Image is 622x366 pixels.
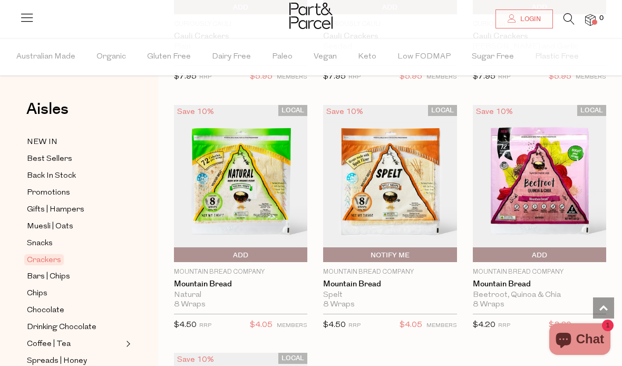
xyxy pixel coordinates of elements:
[174,321,197,329] span: $4.50
[323,300,355,310] span: 8 Wraps
[473,321,495,329] span: $4.20
[212,38,251,75] span: Dairy Free
[174,105,217,119] div: Save 10%
[535,38,579,75] span: Plastic Free
[27,304,64,317] span: Chocolate
[27,237,123,250] a: Snacks
[323,73,346,81] span: $7.95
[27,187,70,199] span: Promotions
[26,98,69,121] span: Aisles
[174,247,307,262] button: Add To Parcel
[323,104,456,262] img: Mountain Bread
[27,220,123,233] a: Muesli | Oats
[473,73,495,81] span: $7.95
[123,338,131,350] button: Expand/Collapse Coffee | Tea
[495,9,553,28] a: Login
[27,287,123,300] a: Chips
[27,321,96,334] span: Drinking Chocolate
[323,280,456,289] a: Mountain Bread
[314,38,337,75] span: Vegan
[27,338,71,351] span: Coffee | Tea
[96,38,126,75] span: Organic
[250,319,273,332] span: $4.05
[277,323,307,329] small: MEMBERS
[27,169,123,182] a: Back In Stock
[27,203,123,216] a: Gifts | Hampers
[473,280,606,289] a: Mountain Bread
[348,74,361,80] small: RRP
[278,353,307,364] span: LOCAL
[27,152,123,166] a: Best Sellers
[27,338,123,351] a: Coffee | Tea
[473,105,516,119] div: Save 10%
[250,70,273,84] span: $5.95
[147,38,191,75] span: Gluten Free
[289,3,333,29] img: Part&Parcel
[577,105,606,116] span: LOCAL
[174,73,197,81] span: $7.95
[27,271,70,283] span: Bars | Chips
[27,270,123,283] a: Bars | Chips
[278,105,307,116] span: LOCAL
[27,153,72,166] span: Best Sellers
[426,323,457,329] small: MEMBERS
[27,237,53,250] span: Snacks
[27,304,123,317] a: Chocolate
[277,74,307,80] small: MEMBERS
[473,300,504,310] span: 8 Wraps
[174,291,307,300] div: Natural
[27,170,76,182] span: Back In Stock
[16,38,75,75] span: Australian Made
[27,186,123,199] a: Promotions
[498,323,510,329] small: RRP
[272,38,293,75] span: Paleo
[27,136,123,149] a: NEW IN
[576,323,606,329] small: MEMBERS
[473,104,606,262] img: Mountain Bread
[174,300,206,310] span: 8 Wraps
[27,254,123,266] a: Crackers
[473,247,606,262] button: Add To Parcel
[472,38,514,75] span: Sugar Free
[199,323,211,329] small: RRP
[358,38,376,75] span: Keto
[400,319,422,332] span: $4.05
[426,74,457,80] small: MEMBERS
[199,74,211,80] small: RRP
[27,321,123,334] a: Drinking Chocolate
[323,247,456,262] button: Notify Me
[323,321,346,329] span: $4.50
[348,323,361,329] small: RRP
[518,15,541,24] span: Login
[174,280,307,289] a: Mountain Bread
[597,14,606,23] span: 0
[549,319,571,332] span: $3.80
[174,267,307,277] p: Mountain Bread Company
[428,105,457,116] span: LOCAL
[323,291,456,300] div: Spelt
[576,74,606,80] small: MEMBERS
[546,323,614,358] inbox-online-store-chat: Shopify online store chat
[27,287,47,300] span: Chips
[24,254,64,265] span: Crackers
[26,101,69,128] a: Aisles
[473,267,606,277] p: Mountain Bread Company
[473,291,606,300] div: Beetroot, Quinoa & Chia
[498,74,510,80] small: RRP
[27,204,84,216] span: Gifts | Hampers
[174,104,307,262] img: Mountain Bread
[400,70,422,84] span: $5.95
[585,14,596,25] a: 0
[27,136,57,149] span: NEW IN
[397,38,451,75] span: Low FODMAP
[27,220,73,233] span: Muesli | Oats
[323,267,456,277] p: Mountain Bread Company
[323,105,366,119] div: Save 10%
[549,70,571,84] span: $5.95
